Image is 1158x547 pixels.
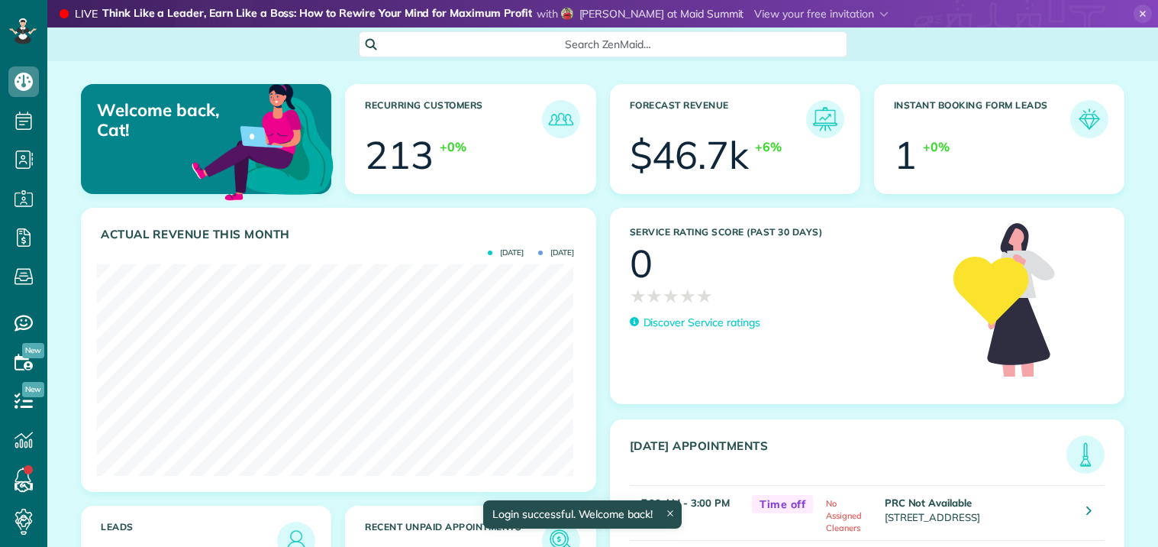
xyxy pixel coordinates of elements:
[488,249,524,257] span: [DATE]
[894,136,917,174] div: 1
[630,485,745,540] td: 8h
[885,497,972,509] strong: PRC Not Available
[1074,104,1105,134] img: icon_form_leads-04211a6a04a5b2264e4ee56bc0799ec3eb69b7e499cbb523a139df1d13a81ae0.png
[440,138,466,156] div: +0%
[483,500,682,529] div: Login successful. Welcome back!
[894,100,1070,138] h3: Instant Booking Form Leads
[365,136,434,174] div: 213
[546,104,576,134] img: icon_recurring_customers-cf858462ba22bcd05b5a5880d41d6543d210077de5bb9ebc9590e49fd87d84ed.png
[810,104,840,134] img: icon_forecast_revenue-8c13a41c7ed35a8dcfafea3cbb826a0462acb37728057bba2d056411b612bbbe.png
[189,66,337,215] img: dashboard_welcome-42a62b7d889689a78055ac9021e634bf52bae3f8056760290aed330b23ab8690.png
[561,8,573,20] img: molly-moran-f031ffbda47c93a33e0670d21238058bcdf73435817f01e322038ae5787b28f5.jpg
[630,283,647,309] span: ★
[826,498,862,533] span: No Assigned Cleaners
[679,283,696,309] span: ★
[630,100,806,138] h3: Forecast Revenue
[752,495,813,514] span: Time off
[630,244,653,283] div: 0
[630,315,760,331] a: Discover Service ratings
[881,485,1076,540] td: [STREET_ADDRESS]
[630,439,1067,474] h3: [DATE] Appointments
[102,6,532,22] strong: Think Like a Leader, Earn Like a Boss: How to Rewire Your Mind for Maximum Profit
[537,7,558,21] span: with
[630,136,750,174] div: $46.7k
[1070,439,1101,470] img: icon_todays_appointments-901f7ab196bb0bea1936b74009e4eb5ffbc2d2711fa7634e0d609ed5ef32b18b.png
[365,100,541,138] h3: Recurring Customers
[641,497,730,509] strong: 7:00 AM - 3:00 PM
[923,138,950,156] div: +0%
[22,343,44,358] span: New
[101,228,580,241] h3: Actual Revenue this month
[644,315,760,331] p: Discover Service ratings
[538,249,574,257] span: [DATE]
[22,382,44,397] span: New
[663,283,679,309] span: ★
[755,138,782,156] div: +6%
[97,100,250,141] p: Welcome back, Cat!
[696,283,713,309] span: ★
[646,283,663,309] span: ★
[579,7,744,21] span: [PERSON_NAME] at Maid Summit
[630,227,939,238] h3: Service Rating score (past 30 days)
